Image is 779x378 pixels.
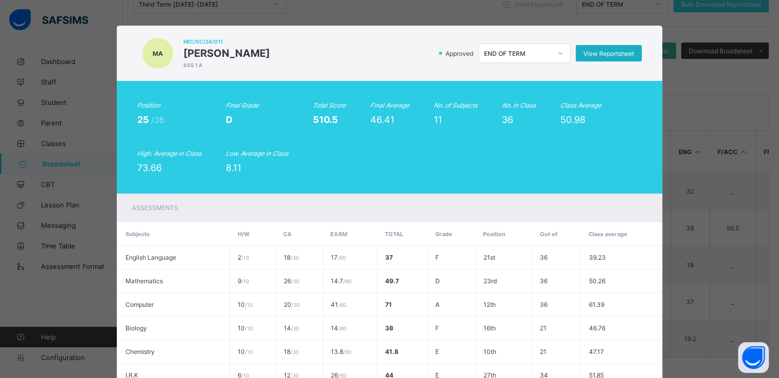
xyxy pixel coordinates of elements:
[588,230,627,238] span: Class average
[238,254,249,261] span: 2
[385,348,398,355] span: 41.8
[588,348,603,355] span: 47.17
[434,114,442,125] span: 11
[540,301,548,308] span: 36
[284,324,299,332] span: 14
[385,230,403,238] span: Total
[330,230,347,238] span: EXAM
[245,302,252,308] span: / 10
[588,254,605,261] span: 39.23
[484,50,552,57] div: END OF TERM
[560,101,601,109] i: Class Average
[338,255,346,261] span: / 60
[370,101,409,109] i: Final Average
[502,101,536,109] i: No. in Class
[125,301,154,308] span: Computer
[331,301,346,308] span: 41
[226,101,259,109] i: Final Grade
[290,349,299,355] span: / 30
[483,254,495,261] span: 21st
[331,277,351,285] span: 14.7
[238,324,252,332] span: 10
[137,162,162,173] span: 73.66
[153,50,163,57] span: MA
[226,114,233,125] span: D
[125,277,163,285] span: Mathematics
[283,230,291,238] span: CA
[331,324,346,332] span: 14
[502,114,513,125] span: 36
[588,301,604,308] span: 61.39
[291,278,299,284] span: / 30
[284,254,299,261] span: 18
[183,47,270,59] span: [PERSON_NAME]
[241,278,249,284] span: / 10
[483,348,496,355] span: 10th
[588,277,605,285] span: 50.26
[435,348,439,355] span: E
[284,301,300,308] span: 20
[435,230,452,238] span: Grade
[370,114,394,125] span: 46.41
[483,324,496,332] span: 16th
[183,38,270,45] span: MIC/SC/24/011
[291,302,300,308] span: / 30
[125,324,147,332] span: Biology
[434,101,477,109] i: No. of Subjects
[137,101,160,109] i: Position
[125,348,155,355] span: Chemistry
[331,348,351,355] span: 13.8
[385,254,393,261] span: 37
[385,324,393,332] span: 38
[385,277,399,285] span: 49.7
[125,230,150,238] span: Subjects
[338,302,346,308] span: / 60
[226,150,288,157] i: Low. Average in Class
[445,50,476,57] span: Approved
[290,255,299,261] span: / 30
[238,348,252,355] span: 10
[238,277,249,285] span: 9
[151,115,164,125] span: /36
[343,278,351,284] span: / 60
[343,349,351,355] span: / 60
[435,254,439,261] span: F
[435,277,440,285] span: D
[132,204,178,212] span: Assessments
[338,325,346,331] span: / 60
[226,162,241,173] span: 8.11
[483,277,497,285] span: 23rd
[331,254,346,261] span: 17
[588,324,605,332] span: 46.76
[738,342,769,373] button: Open asap
[183,62,270,68] span: SSS 1 A
[540,230,557,238] span: Out of
[435,324,439,332] span: F
[483,230,506,238] span: Position
[125,254,176,261] span: English Language
[540,324,546,332] span: 21
[291,325,299,331] span: / 30
[583,50,634,57] span: View Reportsheet
[560,114,585,125] span: 50.98
[540,277,548,285] span: 36
[385,301,392,308] span: 71
[137,150,201,157] i: High. Average in Class
[540,254,548,261] span: 36
[245,349,252,355] span: / 10
[313,101,346,109] i: Total Score
[241,255,249,261] span: / 10
[238,301,252,308] span: 10
[238,230,249,238] span: H/W
[483,301,496,308] span: 12th
[137,114,151,125] span: 25
[284,277,299,285] span: 26
[540,348,546,355] span: 21
[435,301,439,308] span: A
[245,325,252,331] span: / 10
[313,114,338,125] span: 510.5
[284,348,299,355] span: 18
